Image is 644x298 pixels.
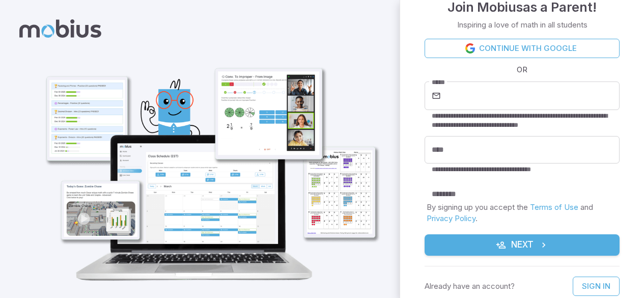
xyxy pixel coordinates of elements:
p: Already have an account? [425,281,515,292]
a: Continue with Google [425,39,620,58]
span: OR [514,64,530,75]
a: Sign In [573,277,620,296]
img: parent_1-illustration [29,29,387,292]
a: Privacy Policy [427,213,475,223]
button: Next [425,234,620,256]
a: Terms of Use [530,202,578,212]
p: Inspiring a love of math in all students [457,19,587,31]
p: By signing up you accept the and . [427,202,618,224]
